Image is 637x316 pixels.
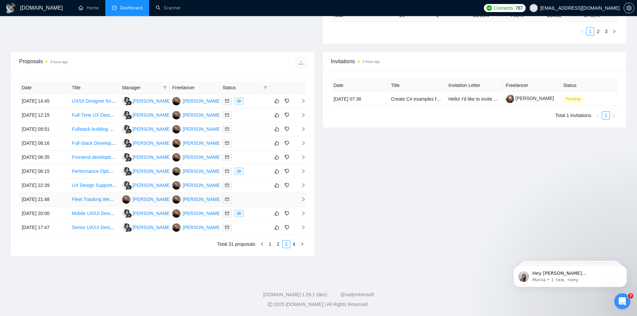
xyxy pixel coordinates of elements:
[72,154,215,160] a: Frontend developber Android Studio (Flutter) for both ios and android
[283,125,291,133] button: dislike
[69,122,119,136] td: Fullstack building moble app for android and ios using flutter and node.js
[586,27,594,35] li: 1
[602,112,610,119] a: 1
[183,97,244,105] div: [PERSON_NAME] Tatiievskyi
[72,98,211,104] a: UX/UI Designer for Fintech Web App, Ebook &amp; Landing Pages
[19,108,69,122] td: [DATE] 12:15
[298,240,306,248] button: right
[275,126,279,132] span: like
[127,171,132,176] img: gigradar-bm.png
[578,27,586,35] button: left
[19,179,69,193] td: [DATE] 22:39
[122,209,130,218] img: GB
[300,242,304,246] span: right
[273,153,281,161] button: like
[237,99,241,103] span: eye
[72,126,222,132] a: Fullstack building moble app for android and ios using flutter and node.js
[132,97,171,105] div: [PERSON_NAME]
[296,57,306,68] button: download
[19,221,69,235] td: [DATE] 17:47
[122,140,171,145] a: GB[PERSON_NAME]
[183,182,244,189] div: [PERSON_NAME] Tatiievskyi
[19,165,69,179] td: [DATE] 06:15
[285,211,289,216] span: dislike
[610,111,618,119] button: right
[225,99,229,103] span: mail
[19,94,69,108] td: [DATE] 14:45
[69,94,119,108] td: UX/UI Designer for Fintech Web App, Ebook &amp; Landing Pages
[285,169,289,174] span: dislike
[296,60,306,65] span: download
[225,225,229,229] span: mail
[610,27,618,35] li: Next Page
[132,125,171,133] div: [PERSON_NAME]
[122,181,130,190] img: GB
[172,153,181,162] img: DT
[331,92,389,106] td: [DATE] 07:36
[283,139,291,147] button: dislike
[183,139,244,147] div: [PERSON_NAME] Tatiievskyi
[296,197,306,202] span: right
[628,293,633,299] span: 7
[225,183,229,187] span: mail
[50,60,68,64] time: 3 hours ago
[273,111,281,119] button: like
[391,96,534,102] a: Create C# examples for new open-source web application framework
[69,165,119,179] td: Performance Optimization Expert Needed for IIS, MS SQL Server, and Web App
[283,167,291,175] button: dislike
[72,225,187,230] a: Senior UX/UI Designer for cross platform SaaS - Figma
[296,169,306,174] span: right
[19,207,69,221] td: [DATE] 20:00
[267,240,274,248] a: 1
[531,6,536,10] span: user
[183,168,244,175] div: [PERSON_NAME] Tatiievskyi
[72,183,176,188] a: UX Design Support for Document Printing System
[594,111,602,119] button: left
[596,114,600,118] span: left
[132,196,194,203] div: [PERSON_NAME] Tatiievskyi
[172,98,244,103] a: DT[PERSON_NAME] Tatiievskyi
[5,3,16,14] img: logo
[296,155,306,160] span: right
[331,79,389,92] th: Date
[122,126,171,131] a: GB[PERSON_NAME]
[273,223,281,231] button: like
[132,139,171,147] div: [PERSON_NAME]
[331,57,618,66] span: Invitations
[298,240,306,248] li: Next Page
[127,185,132,190] img: gigradar-bm.png
[580,29,584,33] span: left
[283,240,290,248] a: 3
[172,111,181,119] img: DT
[273,139,281,147] button: like
[122,167,130,176] img: GB
[19,150,69,165] td: [DATE] 06:35
[162,83,168,93] span: filter
[172,97,181,105] img: DT
[494,4,514,12] span: Connects:
[122,168,171,174] a: GB[PERSON_NAME]
[283,97,291,105] button: dislike
[225,127,229,131] span: mail
[172,196,244,202] a: DT[PERSON_NAME] Tatiievskyi
[172,209,181,218] img: DT
[624,3,634,13] button: setting
[225,169,229,173] span: mail
[275,211,279,216] span: like
[183,224,244,231] div: [PERSON_NAME] Tatiievskyi
[624,5,634,11] span: setting
[283,181,291,189] button: dislike
[285,140,289,146] span: dislike
[515,4,523,12] span: 787
[132,168,171,175] div: [PERSON_NAME]
[225,211,229,215] span: mail
[172,139,181,147] img: DT
[487,5,492,11] img: upwork-logo.png
[602,111,610,119] li: 1
[172,224,244,230] a: DT[PERSON_NAME] Tatiievskyi
[127,143,132,147] img: gigradar-bm.png
[172,223,181,232] img: DT
[560,79,618,92] th: Status
[69,150,119,165] td: Frontend developber Android Studio (Flutter) for both ios and android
